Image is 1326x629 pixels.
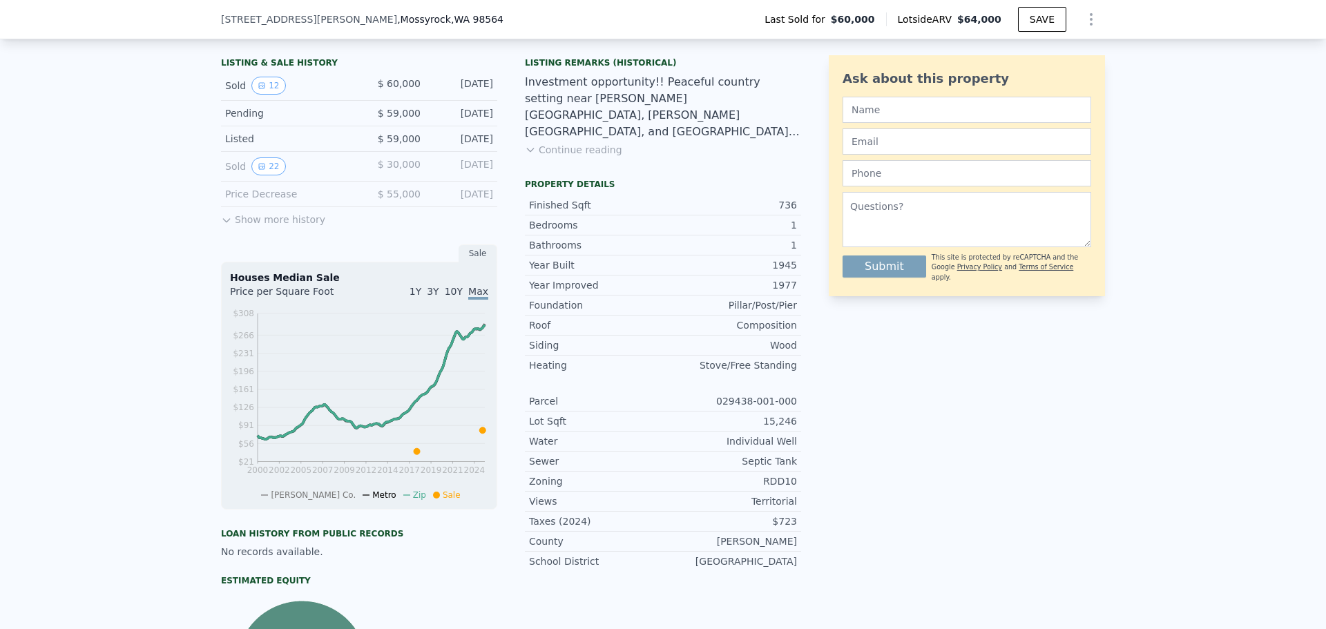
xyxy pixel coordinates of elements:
div: [DATE] [432,187,493,201]
tspan: $56 [238,439,254,449]
div: Houses Median Sale [230,271,488,284]
div: [DATE] [432,157,493,175]
div: LISTING & SALE HISTORY [221,57,497,71]
span: $60,000 [831,12,875,26]
div: Individual Well [663,434,797,448]
span: [STREET_ADDRESS][PERSON_NAME] [221,12,397,26]
div: Foundation [529,298,663,312]
div: Listed [225,132,348,146]
button: Submit [843,255,926,278]
div: Year Improved [529,278,663,292]
div: 1977 [663,278,797,292]
span: Max [468,286,488,300]
div: Sold [225,157,348,175]
span: 1Y [410,286,421,297]
tspan: $308 [233,309,254,318]
div: Zoning [529,474,663,488]
input: Email [843,128,1091,155]
div: 1945 [663,258,797,272]
span: Zip [413,490,426,500]
button: SAVE [1018,7,1066,32]
div: [DATE] [432,132,493,146]
button: Show more history [221,207,325,226]
span: Last Sold for [765,12,831,26]
div: School District [529,554,663,568]
div: Price Decrease [225,187,348,201]
div: [DATE] [432,77,493,95]
div: Estimated Equity [221,575,497,586]
div: Ask about this property [843,69,1091,88]
div: [PERSON_NAME] [663,534,797,548]
div: County [529,534,663,548]
div: No records available. [221,545,497,559]
div: Listing Remarks (Historical) [525,57,801,68]
div: $723 [663,514,797,528]
span: $ 55,000 [378,188,421,200]
tspan: 2002 [269,465,290,475]
span: Sale [443,490,461,500]
input: Phone [843,160,1091,186]
tspan: $21 [238,457,254,467]
div: Lot Sqft [529,414,663,428]
tspan: 2005 [290,465,311,475]
span: [PERSON_NAME] Co. [271,490,356,500]
div: Property details [525,179,801,190]
div: This site is protected by reCAPTCHA and the Google and apply. [932,253,1091,282]
span: $ 30,000 [378,159,421,170]
div: Composition [663,318,797,332]
input: Name [843,97,1091,123]
div: Siding [529,338,663,352]
div: Views [529,494,663,508]
tspan: 2021 [442,465,463,475]
div: Bedrooms [529,218,663,232]
div: Price per Square Foot [230,284,359,307]
div: 1 [663,238,797,252]
div: Finished Sqft [529,198,663,212]
div: Parcel [529,394,663,408]
div: 1 [663,218,797,232]
a: Terms of Service [1019,263,1073,271]
button: View historical data [251,157,285,175]
div: Sold [225,77,348,95]
div: Stove/Free Standing [663,358,797,372]
div: RDD10 [663,474,797,488]
tspan: $266 [233,331,254,340]
div: Bathrooms [529,238,663,252]
span: $ 59,000 [378,133,421,144]
span: 3Y [427,286,439,297]
div: 029438-001-000 [663,394,797,408]
span: $ 59,000 [378,108,421,119]
tspan: 2007 [312,465,334,475]
span: Metro [372,490,396,500]
tspan: 2009 [334,465,355,475]
tspan: 2014 [377,465,398,475]
div: [DATE] [432,106,493,120]
span: $64,000 [957,14,1001,25]
div: Pending [225,106,348,120]
div: Investment opportunity!! Peaceful country setting near [PERSON_NAME][GEOGRAPHIC_DATA], [PERSON_NA... [525,74,801,140]
div: Loan history from public records [221,528,497,539]
tspan: $231 [233,349,254,358]
tspan: $161 [233,385,254,394]
div: 736 [663,198,797,212]
button: Show Options [1077,6,1105,33]
tspan: $126 [233,403,254,412]
tspan: 2017 [398,465,420,475]
div: Taxes (2024) [529,514,663,528]
tspan: $196 [233,367,254,376]
span: 10Y [445,286,463,297]
button: Continue reading [525,143,622,157]
div: Sale [459,244,497,262]
a: Privacy Policy [957,263,1002,271]
div: 15,246 [663,414,797,428]
div: Pillar/Post/Pier [663,298,797,312]
div: Year Built [529,258,663,272]
div: Roof [529,318,663,332]
tspan: $91 [238,420,254,430]
div: Wood [663,338,797,352]
tspan: 2024 [464,465,486,475]
div: Sewer [529,454,663,468]
span: $ 60,000 [378,78,421,89]
tspan: 2012 [356,465,377,475]
span: Lotside ARV [898,12,957,26]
